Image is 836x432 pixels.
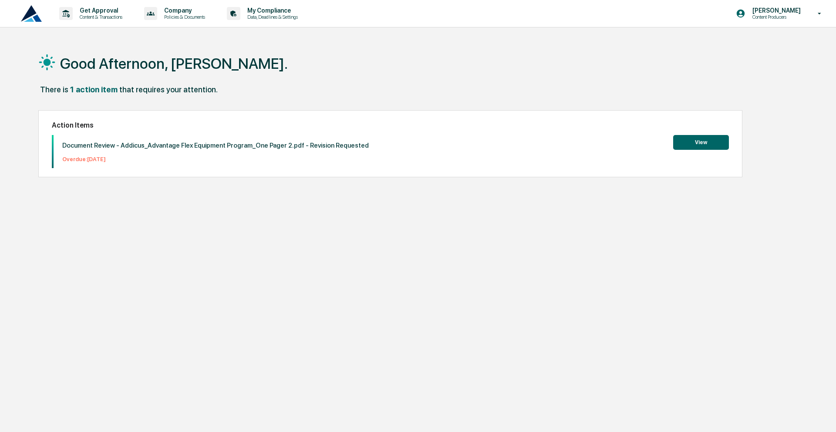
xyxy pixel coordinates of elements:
[157,7,209,14] p: Company
[673,138,729,146] a: View
[745,14,805,20] p: Content Producers
[52,121,729,129] h2: Action Items
[21,5,42,22] img: logo
[119,85,218,94] div: that requires your attention.
[60,55,288,72] h1: Good Afternoon, [PERSON_NAME].
[673,135,729,150] button: View
[157,14,209,20] p: Policies & Documents
[62,142,369,149] p: Document Review - Addicus_Advantage Flex Equipment Program_One Pager 2.pdf - Revision Requested
[40,85,68,94] div: There is
[240,14,302,20] p: Data, Deadlines & Settings
[62,156,369,162] p: Overdue: [DATE]
[240,7,302,14] p: My Compliance
[70,85,118,94] div: 1 action item
[745,7,805,14] p: [PERSON_NAME]
[73,7,127,14] p: Get Approval
[73,14,127,20] p: Content & Transactions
